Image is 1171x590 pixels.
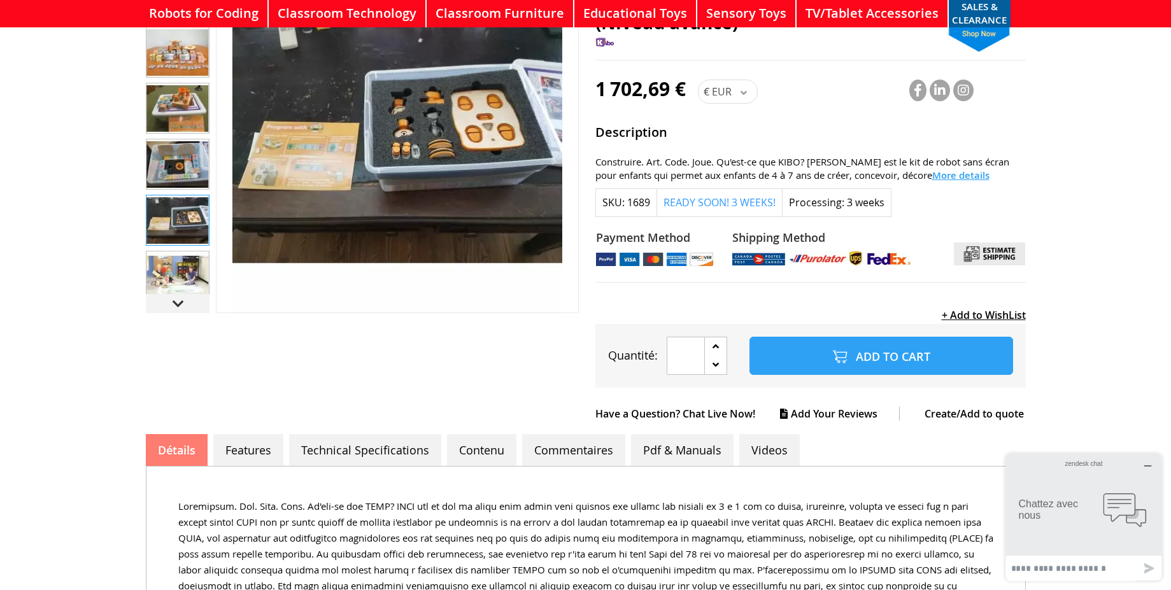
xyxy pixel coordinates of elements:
div: KIBO - Centre d'activité, kit robot sans écran pour 4 à 6 enfants. 4 à 7 ans. Kit de 18 modules (... [146,134,209,190]
a: Commentaires [522,434,625,466]
a: Kibo [595,42,614,54]
div: 1689 [627,195,650,210]
span: Quantité: [608,348,658,363]
span: 1 702,69 € [595,76,686,102]
strong: Processing [789,195,844,209]
button: Add to Cart [749,337,1012,375]
strong: Description [595,123,1026,145]
a: Videos [739,434,800,466]
img: Kibo [595,32,614,52]
a: Pdf & Manuals [631,434,734,466]
img: KIBO - Centre d'activité, kit robot sans écran pour 4 à 6 enfants. 4 à 7 ans. Kit de 18 modules (... [146,251,209,301]
a: Features [213,434,283,466]
a: + Add to WishList [942,308,1026,322]
a: Create/Add to quote [902,407,1024,421]
div: KIBO - Centre d'activité, kit robot sans écran pour 4 à 6 enfants. 4 à 7 ans. Kit de 18 modules (... [146,190,209,246]
a: Have a Question? Chat Live Now! [595,407,777,421]
div: KIBO - Centre d'activité, kit robot sans écran pour 4 à 6 enfants. 4 à 7 ans. Kit de 18 modules (... [146,78,209,134]
img: KIBO - Centre d'activité, kit robot sans écran pour 4 à 6 enfants. 4 à 7 ans. Kit de 18 modules (... [146,27,209,77]
div: Next [146,294,209,313]
img: calculate estimate shipping [954,242,1025,265]
iframe: Ouvre un widget dans lequel vous pouvez chatter avec l’un de nos agents [1001,449,1167,586]
span: Ready Soon! 3 Weeks! [664,195,776,209]
span: Add to Cart [856,349,930,364]
span: € [704,85,709,99]
strong: Shipping Method [732,230,911,246]
span: More details [932,169,990,182]
img: KIBO - Centre d'activité, kit robot sans écran pour 4 à 6 enfants. 4 à 7 ans. Kit de 18 modules (... [146,139,209,189]
span: shop now [942,27,1016,52]
span: EUR [712,85,732,99]
img: KIBO - Centre d'activité, kit robot sans écran pour 4 à 6 enfants. 4 à 7 ans. Kit de 18 modules (... [146,83,209,133]
div: € EUR [698,80,758,104]
img: KIBO - Centre d'activité, kit robot sans écran pour 4 à 6 enfants. 4 à 7 ans. Kit de 18 modules (... [146,195,209,245]
a: Add Your Reviews [780,407,900,421]
a: Contenu [447,434,516,466]
div: 3 weeks [847,195,884,210]
strong: Payment Method [596,230,714,246]
div: KIBO - Centre d'activité, kit robot sans écran pour 4 à 6 enfants. 4 à 7 ans. Kit de 18 modules (... [146,22,209,78]
div: Construire. Art. Code. Joue. Qu'est-ce que KIBO? [PERSON_NAME] est le kit de robot sans écran pou... [595,155,1026,182]
a: Technical Specifications [289,434,441,466]
a: Détails [146,434,208,466]
strong: SKU [602,195,625,209]
div: KIBO - Centre d'activité, kit robot sans écran pour 4 à 6 enfants. 4 à 7 ans. Kit de 18 modules (... [146,246,209,302]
